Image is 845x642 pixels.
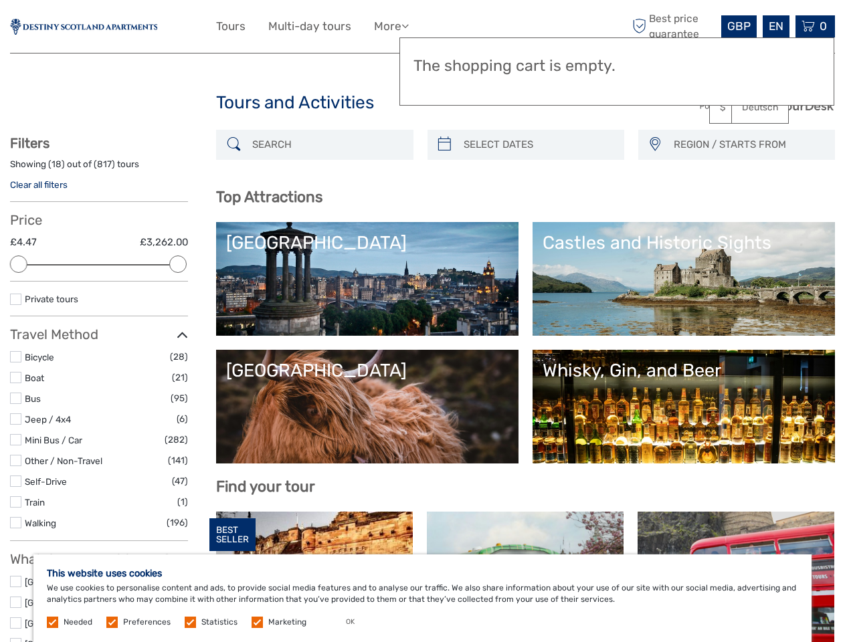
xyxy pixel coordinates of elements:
a: Jeep / 4x4 [25,414,71,425]
h5: This website uses cookies [47,568,798,579]
a: [GEOGRAPHIC_DATA] [226,360,508,453]
a: Mini Bus / Car [25,435,82,445]
div: [GEOGRAPHIC_DATA] [226,232,508,253]
button: REGION / STARTS FROM [668,134,828,156]
h3: Price [10,212,188,228]
label: £3,262.00 [140,235,188,249]
a: Train [25,497,45,508]
a: More [374,17,409,36]
a: Other / Non-Travel [25,455,102,466]
div: BEST SELLER [209,518,256,552]
label: Needed [64,617,92,628]
button: OK [333,615,368,629]
input: SELECT DATES [458,133,618,156]
label: £4.47 [10,235,37,249]
span: (1) [177,494,188,510]
p: We're away right now. Please check back later! [19,23,151,34]
a: Whisky, Gin, and Beer [543,360,825,453]
a: Private tours [25,294,78,304]
div: EN [763,15,789,37]
a: Multi-day tours [268,17,351,36]
span: 0 [818,19,829,33]
h1: Tours and Activities [216,92,629,114]
div: [GEOGRAPHIC_DATA] [226,360,508,381]
div: We use cookies to personalise content and ads, to provide social media features and to analyse ou... [33,554,812,642]
strong: Filters [10,135,50,151]
label: Preferences [123,617,171,628]
h3: Travel Method [10,326,188,342]
img: 2586-5bdb998b-20c5-4af0-9f9c-ddee4a3bcf6d_logo_small.jpg [10,19,157,35]
a: [GEOGRAPHIC_DATA] [226,232,508,326]
div: Whisky, Gin, and Beer [543,360,825,381]
span: (47) [172,473,188,489]
span: Best price guarantee [629,11,718,41]
b: Top Attractions [216,188,322,206]
span: (6) [177,411,188,427]
span: (95) [171,391,188,406]
span: (28) [170,349,188,364]
a: [GEOGRAPHIC_DATA] [25,576,116,587]
label: Statistics [201,617,238,628]
label: 817 [97,158,112,171]
h3: What do you want to see? [10,551,188,567]
label: Marketing [268,617,306,628]
span: (21) [172,370,188,385]
input: SEARCH [247,133,406,156]
div: Showing ( ) out of ( ) tours [10,158,188,179]
a: [GEOGRAPHIC_DATA] [25,618,116,629]
h3: The shopping cart is empty. [413,57,820,76]
a: Self-Drive [25,476,67,487]
b: Find your tour [216,477,315,496]
button: Open LiveChat chat widget [154,21,170,37]
a: Bicycle [25,352,54,362]
a: $ [710,96,755,120]
span: GBP [727,19,751,33]
a: Castles and Historic Sights [543,232,825,326]
img: PurchaseViaTourDesk.png [699,98,835,114]
span: (282) [165,432,188,447]
a: Boat [25,372,44,383]
span: (141) [168,453,188,468]
a: Tours [216,17,246,36]
a: [GEOGRAPHIC_DATA] [25,597,116,608]
span: (196) [167,515,188,530]
div: Castles and Historic Sights [543,232,825,253]
label: 18 [52,158,62,171]
a: Clear all filters [10,179,68,190]
a: Walking [25,518,56,528]
a: Bus [25,393,41,404]
a: Deutsch [732,96,788,120]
